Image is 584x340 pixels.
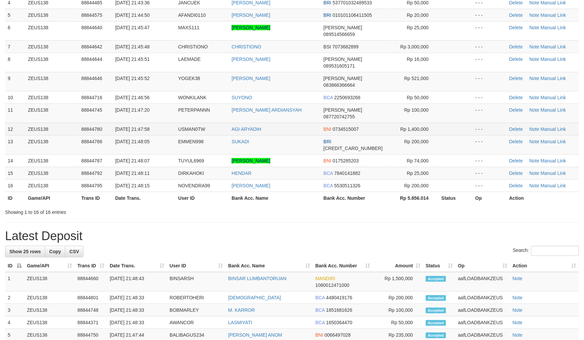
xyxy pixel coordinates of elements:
span: Rp 3,000,000 [400,44,428,49]
td: ZEUS138 [24,304,75,316]
td: BINSARSH [167,272,226,292]
td: ZEUS138 [24,272,75,292]
span: Copy 087720742755 to clipboard [323,114,355,119]
span: Copy 7840141882 to clipboard [334,171,360,176]
a: [PERSON_NAME] [232,56,270,62]
a: Manual Link [541,76,566,81]
a: Manual Link [541,25,566,30]
td: ZEUS138 [25,167,79,179]
span: Copy 2250693268 to clipboard [334,95,360,100]
td: aafLOADBANKZEUS [455,292,510,304]
a: Delete [509,25,523,30]
span: BCA [315,295,325,300]
th: ID [5,192,25,204]
span: LAEMADE [178,56,201,62]
a: Manual Link [541,56,566,62]
span: Copy 1080012471000 to clipboard [315,282,349,288]
a: [PERSON_NAME] [232,25,270,30]
td: ROBERTOHERI [167,292,226,304]
a: [PERSON_NAME] [232,12,270,18]
td: ZEUS138 [25,21,79,40]
th: Op [473,192,507,204]
td: - - - [473,72,507,91]
span: [DATE] 21:48:15 [115,183,149,188]
span: 88844786 [81,139,102,144]
td: - - - [473,167,507,179]
td: Rp 100,000 [373,304,423,316]
span: [DATE] 21:48:07 [115,158,149,163]
a: Delete [509,126,523,132]
td: 14 [5,154,25,167]
td: [DATE] 21:48:33 [107,316,167,329]
span: BCA [323,183,333,188]
td: 1 [5,272,24,292]
span: [DATE] 21:47:20 [115,107,149,113]
a: Note [529,158,540,163]
span: BSI [323,44,331,49]
span: MANDIRI [315,276,335,281]
td: BOBMARLEY [167,304,226,316]
span: BCA [315,320,325,325]
th: Date Trans. [112,192,175,204]
td: 13 [5,135,25,154]
a: Note [529,25,540,30]
th: Bank Acc. Name [229,192,321,204]
span: Show 25 rows [9,249,41,254]
h1: Latest Deposit [5,229,579,243]
span: BRI [323,12,331,18]
span: 88844642 [81,44,102,49]
th: Trans ID [78,192,112,204]
span: WONKILANK [178,95,206,100]
span: 88844640 [81,25,102,30]
a: Manual Link [541,171,566,176]
span: CHRISTIONO [178,44,208,49]
span: [PERSON_NAME] [323,76,362,81]
a: Manual Link [541,12,566,18]
span: Copy 010101106411505 to clipboard [333,12,372,18]
span: Rp 25,000 [407,171,429,176]
td: AWANCOR [167,316,226,329]
a: Note [529,95,540,100]
span: BNI [315,332,323,338]
td: [DATE] 21:48:43 [107,272,167,292]
th: Bank Acc. Number: activate to sort column ascending [313,260,373,272]
a: Manual Link [541,158,566,163]
td: - - - [473,21,507,40]
span: Copy 089514566659 to clipboard [323,32,355,37]
a: [PERSON_NAME] ARDIANSYAH [232,107,302,113]
a: SUKADI [232,139,249,144]
a: Delete [509,12,523,18]
td: 7 [5,40,25,53]
a: [PERSON_NAME] ANOM [228,332,282,338]
a: Manual Link [541,126,566,132]
span: [PERSON_NAME] [323,56,362,62]
span: Copy 0066497028 to clipboard [324,332,351,338]
td: 4 [5,316,24,329]
td: 10 [5,91,25,104]
td: ZEUS138 [25,53,79,72]
td: Rp 50,000 [373,316,423,329]
a: [PERSON_NAME] [232,158,270,163]
td: - - - [473,154,507,167]
a: Delete [509,139,523,144]
span: Copy 083866366664 to clipboard [323,82,355,88]
th: Status [439,192,473,204]
span: Rp 25,000 [407,25,429,30]
span: [DATE] 21:46:56 [115,95,149,100]
td: ZEUS138 [25,9,79,21]
span: 88844787 [81,158,102,163]
td: ZEUS138 [25,123,79,135]
a: SUYONO [232,95,252,100]
th: ID: activate to sort column descending [5,260,24,272]
a: AGI ARYADIH [232,126,261,132]
span: 88844646 [81,76,102,81]
th: Game/API [25,192,79,204]
a: Manual Link [541,183,566,188]
span: [PERSON_NAME] [323,25,362,30]
span: Accepted [426,308,446,313]
td: ZEUS138 [25,104,79,123]
a: Show 25 rows [5,246,45,257]
span: [DATE] 21:45:51 [115,56,149,62]
span: Copy [49,249,61,254]
a: Note [513,295,523,300]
